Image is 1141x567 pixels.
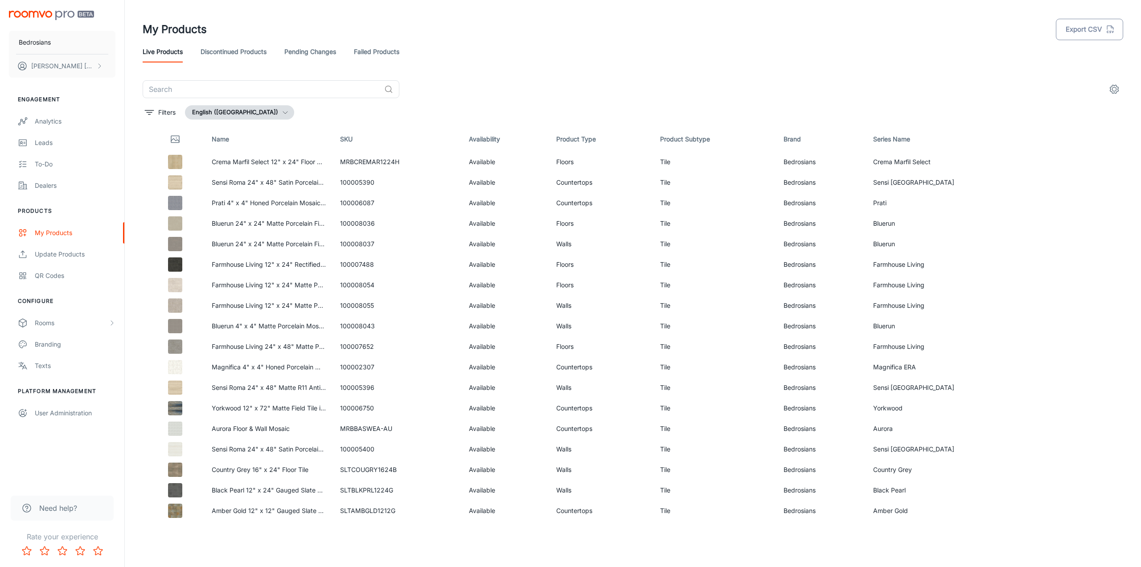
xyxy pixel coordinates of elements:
[653,213,776,234] td: Tile
[462,152,549,172] td: Available
[653,418,776,439] td: Tile
[143,80,381,98] input: Search
[866,377,995,398] td: Sensi [GEOGRAPHIC_DATA]
[776,439,866,459] td: Bedrosians
[212,384,437,391] a: Sensi Roma 24" x 48" Matte R11 Anti-Slip Rated Porcelain Field Tile in Cream
[776,418,866,439] td: Bedrosians
[462,295,549,316] td: Available
[212,404,341,412] a: Yorkwood 12" x 72" Matte Field Tile in Navy
[549,480,653,501] td: Walls
[462,336,549,357] td: Available
[653,336,776,357] td: Tile
[354,41,399,62] a: Failed Products
[333,501,462,521] td: SLTAMBGLD1212G
[212,343,442,350] a: Farmhouse Living 24" x 48" Matte Porcelain Field Tile in [GEOGRAPHIC_DATA]
[653,295,776,316] td: Tile
[866,172,995,193] td: Sensi [GEOGRAPHIC_DATA]
[53,542,71,560] button: Rate 3 star
[205,127,333,152] th: Name
[549,275,653,295] td: Floors
[653,357,776,377] td: Tile
[653,254,776,275] td: Tile
[1056,19,1123,40] button: Export CSV
[866,418,995,439] td: Aurora
[462,418,549,439] td: Available
[462,459,549,480] td: Available
[212,178,377,186] a: Sensi Roma 24" x 48" Satin Porcelain Field Tile in Cream
[776,316,866,336] td: Bedrosians
[866,316,995,336] td: Bluerun
[549,357,653,377] td: Countertops
[462,357,549,377] td: Available
[776,398,866,418] td: Bedrosians
[212,281,440,289] a: Farmhouse Living 12" x 24" Matte Porcelain Field Tile in [GEOGRAPHIC_DATA]
[333,480,462,501] td: SLTBLKPRL1224G
[212,240,379,248] a: Bluerun 24" x 24" Matte Porcelain Field Tile in Atlas Gray
[776,254,866,275] td: Bedrosians
[89,542,107,560] button: Rate 5 star
[653,152,776,172] td: Tile
[776,275,866,295] td: Bedrosians
[333,459,462,480] td: SLTCOUGRY1624B
[462,501,549,521] td: Available
[549,127,653,152] th: Product Type
[9,11,94,20] img: Roomvo PRO Beta
[462,439,549,459] td: Available
[549,459,653,480] td: Walls
[7,531,117,542] p: Rate your experience
[19,37,51,47] p: Bedrosians
[653,193,776,213] td: Tile
[143,41,183,62] a: Live Products
[776,459,866,480] td: Bedrosians
[201,41,267,62] a: Discontinued Products
[776,213,866,234] td: Bedrosians
[866,295,995,316] td: Farmhouse Living
[333,439,462,459] td: 100005400
[212,425,290,432] a: Aurora Floor & Wall Mosaic
[549,254,653,275] td: Floors
[212,322,385,330] a: Bluerun 4" x 4" Matte Porcelain Mosaic Sheet in Atlas Gray
[9,31,115,54] button: Bedrosians
[333,254,462,275] td: 100007488
[35,361,115,371] div: Texts
[462,213,549,234] td: Available
[212,302,440,309] a: Farmhouse Living 12" x 24" Matte Porcelain Field Tile in [GEOGRAPHIC_DATA]
[549,193,653,213] td: Countertops
[866,501,995,521] td: Amber Gold
[462,480,549,501] td: Available
[333,172,462,193] td: 100005390
[333,357,462,377] td: 100002307
[1105,80,1123,98] button: settings
[653,127,776,152] th: Product Subtype
[866,521,995,542] td: Magnifica Nineteen Forty Eight
[333,193,462,213] td: 100006087
[549,316,653,336] td: Walls
[212,445,382,453] a: Sensi Roma 24" x 48" Satin Porcelain Wave Deco in White
[333,275,462,295] td: 100008054
[549,521,653,542] td: Countertops
[653,439,776,459] td: Tile
[462,316,549,336] td: Available
[333,127,462,152] th: SKU
[212,486,328,494] a: Black Pearl 12" x 24" Gauged Slate Tile
[35,339,115,349] div: Branding
[462,193,549,213] td: Available
[462,127,549,152] th: Availability
[212,363,423,371] a: Magnifica 4" x 4" Honed Porcelain Mosaic Tile in Calacatta Super White
[866,439,995,459] td: Sensi [GEOGRAPHIC_DATA]
[653,459,776,480] td: Tile
[35,228,115,238] div: My Products
[333,336,462,357] td: 100007652
[653,275,776,295] td: Tile
[776,480,866,501] td: Bedrosians
[333,377,462,398] td: 100005396
[9,54,115,78] button: [PERSON_NAME] [PERSON_NAME]
[866,480,995,501] td: Black Pearl
[212,158,347,166] a: Crema Marfil Select 12" x 24" Floor & Wall Tile
[653,377,776,398] td: Tile
[653,316,776,336] td: Tile
[866,213,995,234] td: Bluerun
[776,193,866,213] td: Bedrosians
[653,172,776,193] td: Tile
[776,336,866,357] td: Bedrosians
